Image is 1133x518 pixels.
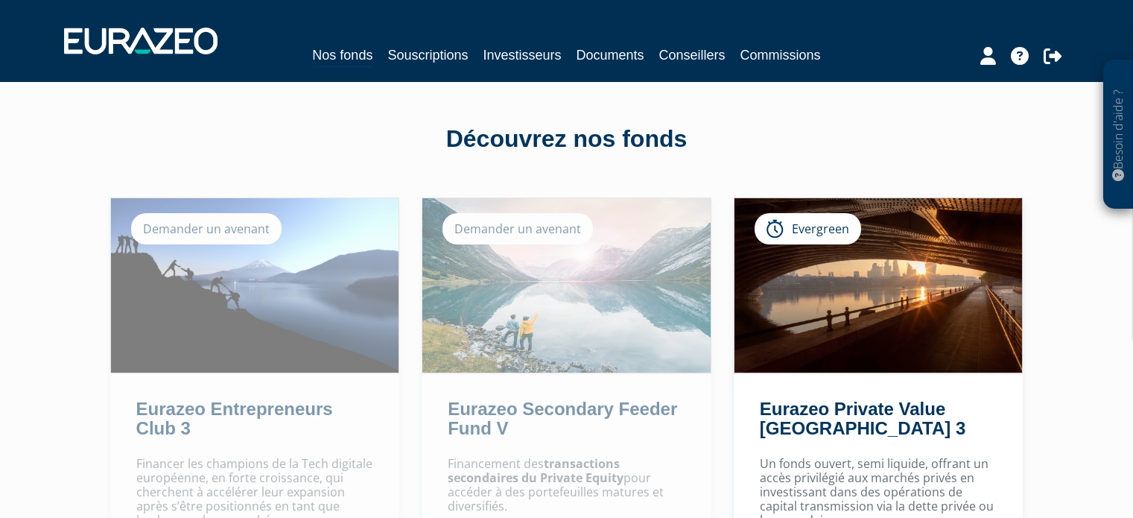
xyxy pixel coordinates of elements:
[131,213,282,244] div: Demander un avenant
[755,213,861,244] div: Evergreen
[448,455,623,486] strong: transactions secondaires du Private Equity
[422,198,711,373] img: Eurazeo Secondary Feeder Fund V
[483,45,561,66] a: Investisseurs
[734,198,1023,373] img: Eurazeo Private Value Europe 3
[142,122,991,157] div: Découvrez nos fonds
[760,399,965,438] a: Eurazeo Private Value [GEOGRAPHIC_DATA] 3
[659,45,726,66] a: Conseillers
[111,198,399,373] img: Eurazeo Entrepreneurs Club 3
[1110,68,1127,202] p: Besoin d'aide ?
[64,28,218,54] img: 1732889491-logotype_eurazeo_blanc_rvb.png
[740,45,821,66] a: Commissions
[387,45,468,66] a: Souscriptions
[448,457,685,514] p: Financement des pour accéder à des portefeuilles matures et diversifiés.
[577,45,644,66] a: Documents
[448,399,677,438] a: Eurazeo Secondary Feeder Fund V
[312,45,372,68] a: Nos fonds
[136,399,333,438] a: Eurazeo Entrepreneurs Club 3
[442,213,593,244] div: Demander un avenant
